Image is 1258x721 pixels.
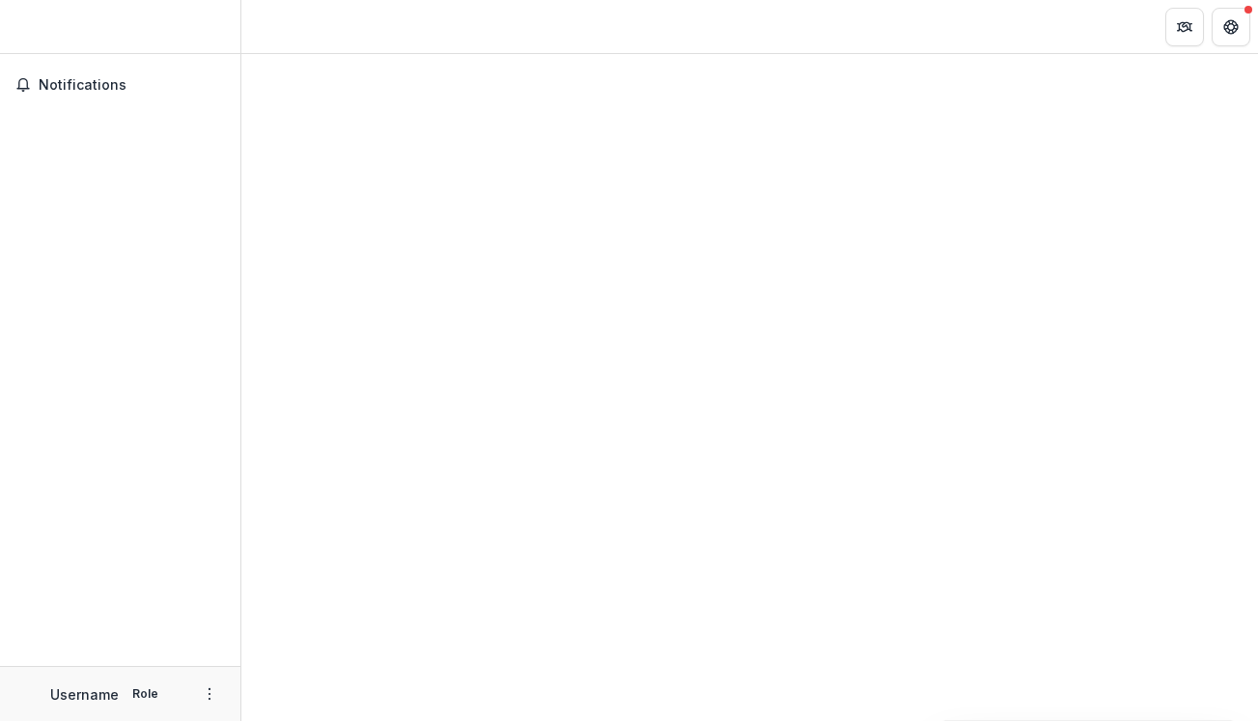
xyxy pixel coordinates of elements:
[39,77,225,94] span: Notifications
[126,685,164,703] p: Role
[8,69,233,100] button: Notifications
[198,682,221,706] button: More
[1165,8,1204,46] button: Partners
[50,684,119,705] p: Username
[1212,8,1250,46] button: Get Help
